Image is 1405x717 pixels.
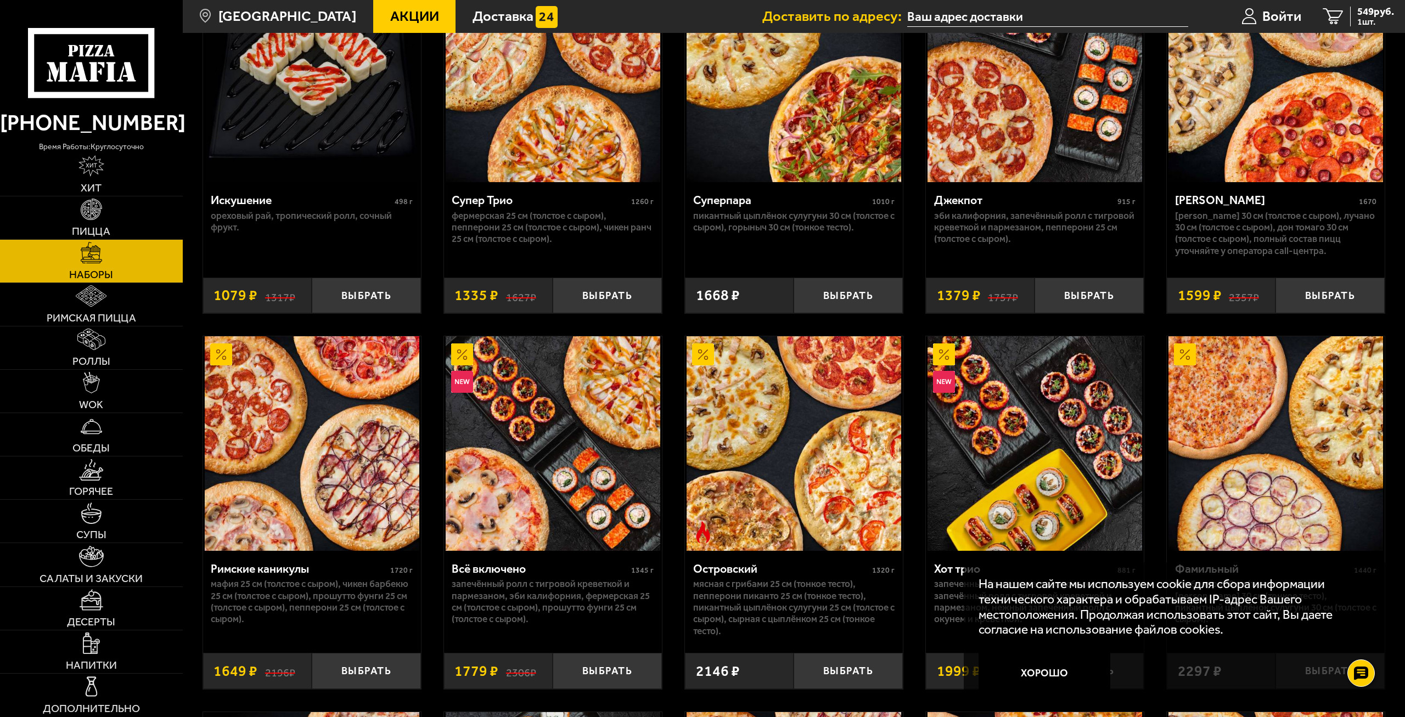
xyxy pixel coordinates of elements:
[444,336,662,551] a: АкционныйНовинкаВсё включено
[937,288,981,303] span: 1379 ₽
[933,343,955,365] img: Акционный
[1175,210,1377,257] p: [PERSON_NAME] 30 см (толстое с сыром), Лучано 30 см (толстое с сыром), Дон Томаго 30 см (толстое ...
[203,336,421,551] a: АкционныйРимские каникулы
[553,278,662,313] button: Выбрать
[473,9,533,24] span: Доставка
[907,7,1188,27] input: Ваш адрес доставки
[211,562,387,576] div: Римские каникулы
[692,521,714,543] img: Острое блюдо
[1035,278,1144,313] button: Выбрать
[213,288,257,303] span: 1079 ₽
[265,288,295,303] s: 1317 ₽
[40,573,143,584] span: Салаты и закуски
[1275,278,1385,313] button: Выбрать
[696,664,740,679] span: 2146 ₽
[1117,197,1136,206] span: 915 г
[1167,336,1385,551] a: АкционныйФамильный
[452,193,628,207] div: Супер Трио
[211,210,413,234] p: Ореховый рай, Тропический ролл, Сочный фрукт.
[1262,9,1301,24] span: Войти
[934,578,1136,625] p: Запеченный [PERSON_NAME] с лососем и угрём, Запечённый ролл с тигровой креветкой и пармезаном, Не...
[631,197,654,206] span: 1260 г
[218,9,356,24] span: [GEOGRAPHIC_DATA]
[687,336,901,551] img: Островский
[506,664,536,679] s: 2306 ₽
[536,6,558,28] img: 15daf4d41897b9f0e9f617042186c801.svg
[693,210,895,234] p: Пикантный цыплёнок сулугуни 30 см (толстое с сыром), Горыныч 30 см (тонкое тесто).
[395,197,413,206] span: 498 г
[451,343,473,365] img: Акционный
[506,288,536,303] s: 1627 ₽
[934,210,1136,245] p: Эби Калифорния, Запечённый ролл с тигровой креветкой и пармезаном, Пепперони 25 см (толстое с сыр...
[1175,193,1357,207] div: [PERSON_NAME]
[72,443,110,454] span: Обеды
[213,664,257,679] span: 1649 ₽
[47,313,136,324] span: Римская пицца
[553,653,662,688] button: Выбрать
[69,269,113,280] span: Наборы
[43,703,140,714] span: Дополнительно
[451,371,473,393] img: Новинка
[933,371,955,393] img: Новинка
[265,664,295,679] s: 2196 ₽
[979,577,1364,637] p: На нашем сайте мы используем cookie для сбора информации технического характера и обрабатываем IP...
[446,336,660,551] img: Всё включено
[210,343,232,365] img: Акционный
[390,9,439,24] span: Акции
[872,197,895,206] span: 1010 г
[872,566,895,575] span: 1320 г
[72,356,110,367] span: Роллы
[794,653,903,688] button: Выбрать
[1357,18,1394,26] span: 1 шт.
[205,336,419,551] img: Римские каникулы
[312,278,421,313] button: Выбрать
[693,193,870,207] div: Суперпара
[69,486,113,497] span: Горячее
[979,652,1110,696] button: Хорошо
[794,278,903,313] button: Выбрать
[692,343,714,365] img: Акционный
[81,183,102,194] span: Хит
[1168,336,1383,551] img: Фамильный
[696,288,740,303] span: 1668 ₽
[79,399,103,410] span: WOK
[1359,197,1376,206] span: 1670
[1174,343,1196,365] img: Акционный
[452,210,654,245] p: Фермерская 25 см (толстое с сыром), Пепперони 25 см (толстое с сыром), Чикен Ранч 25 см (толстое ...
[693,562,870,576] div: Островский
[452,578,654,625] p: Запечённый ролл с тигровой креветкой и пармезаном, Эби Калифорния, Фермерская 25 см (толстое с сы...
[762,9,907,24] span: Доставить по адресу:
[454,664,498,679] span: 1779 ₽
[1178,288,1222,303] span: 1599 ₽
[76,529,106,540] span: Супы
[934,193,1115,207] div: Джекпот
[693,578,895,637] p: Мясная с грибами 25 см (тонкое тесто), Пепперони Пиканто 25 см (тонкое тесто), Пикантный цыплёнок...
[1229,288,1259,303] s: 2357 ₽
[211,578,413,625] p: Мафия 25 см (толстое с сыром), Чикен Барбекю 25 см (толстое с сыром), Прошутто Фунги 25 см (толст...
[390,566,413,575] span: 1720 г
[454,288,498,303] span: 1335 ₽
[685,336,903,551] a: АкционныйОстрое блюдоОстровский
[926,336,1144,551] a: АкционныйНовинкаХот трио
[988,288,1018,303] s: 1757 ₽
[211,193,392,207] div: Искушение
[631,566,654,575] span: 1345 г
[934,562,1115,576] div: Хот трио
[72,226,110,237] span: Пицца
[1357,7,1394,17] span: 549 руб.
[452,562,628,576] div: Всё включено
[937,664,981,679] span: 1999 ₽
[312,653,421,688] button: Выбрать
[928,336,1142,551] img: Хот трио
[67,617,115,628] span: Десерты
[66,660,117,671] span: Напитки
